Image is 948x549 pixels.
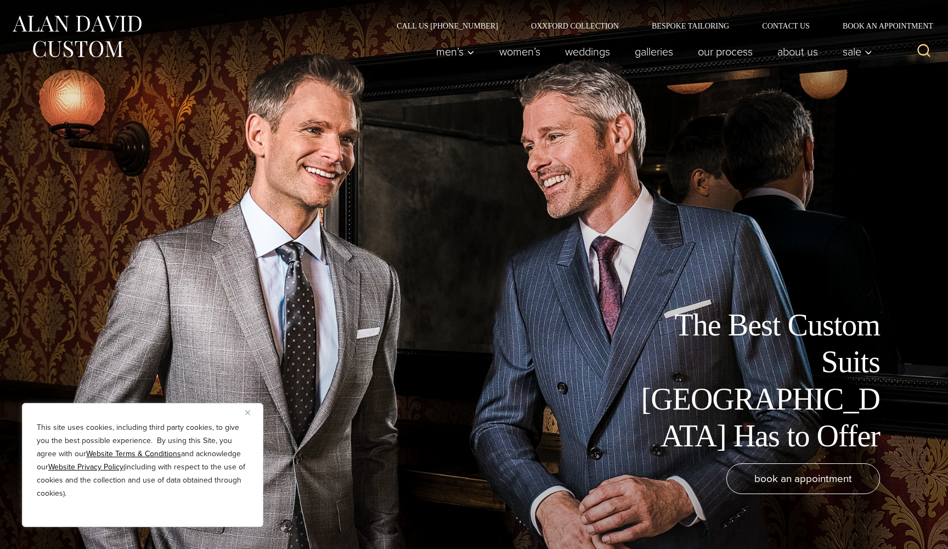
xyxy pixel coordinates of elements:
a: Oxxford Collection [515,22,635,30]
nav: Secondary Navigation [380,22,937,30]
a: Website Privacy Policy [48,461,123,473]
span: book an appointment [754,470,852,486]
p: This site uses cookies, including third party cookies, to give you the best possible experience. ... [37,421,249,500]
button: Close [245,406,258,419]
a: Bespoke Tailoring [635,22,746,30]
a: Book an Appointment [826,22,937,30]
a: About Us [765,41,831,63]
span: Sale [843,46,872,57]
a: Call Us [PHONE_NUMBER] [380,22,515,30]
a: Our Process [686,41,765,63]
button: View Search Form [911,38,937,65]
img: Alan David Custom [11,12,143,61]
img: Close [245,410,250,415]
a: Women’s [487,41,553,63]
a: book an appointment [726,463,880,494]
a: Website Terms & Conditions [86,448,181,460]
h1: The Best Custom Suits [GEOGRAPHIC_DATA] Has to Offer [633,307,880,455]
nav: Primary Navigation [424,41,878,63]
span: Men’s [436,46,475,57]
a: weddings [553,41,623,63]
a: Galleries [623,41,686,63]
a: Contact Us [746,22,826,30]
